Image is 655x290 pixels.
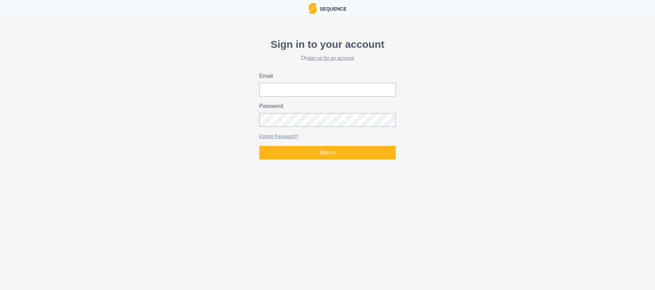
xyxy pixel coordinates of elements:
a: Forgot Password? [259,134,298,139]
p: Sequence [317,4,347,13]
img: Logo [308,3,317,14]
label: Email [259,72,392,80]
h2: Or [259,55,396,61]
a: LogoSequence [308,3,347,14]
label: Password [259,102,392,110]
a: sign up for an account [307,55,354,61]
button: Sign in [259,146,396,160]
p: Sign in to your account [259,37,396,52]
